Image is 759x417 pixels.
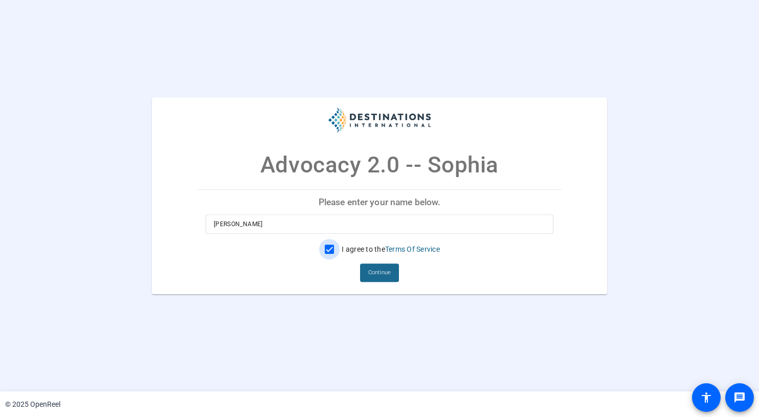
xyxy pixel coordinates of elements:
[328,107,431,133] img: company-logo
[5,399,60,410] div: © 2025 OpenReel
[700,391,712,404] mat-icon: accessibility
[214,218,545,230] input: Enter your name
[733,391,746,404] mat-icon: message
[197,190,562,214] p: Please enter your name below.
[260,148,499,182] p: Advocacy 2.0 -- Sophia
[360,264,399,282] button: Continue
[368,265,391,280] span: Continue
[385,245,440,253] a: Terms Of Service
[340,244,440,254] label: I agree to the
